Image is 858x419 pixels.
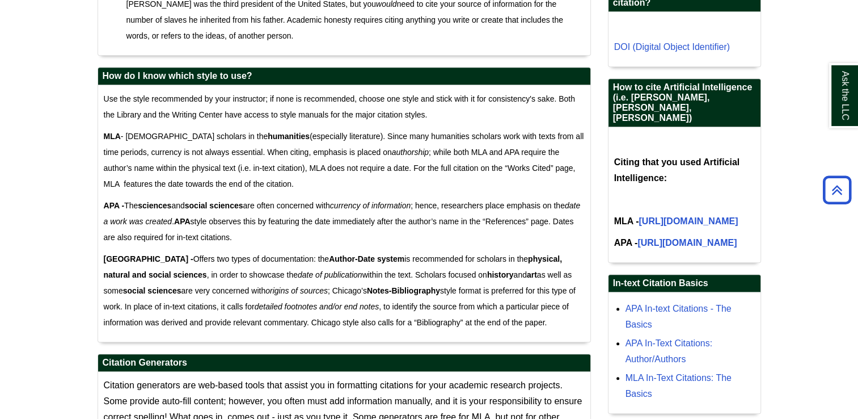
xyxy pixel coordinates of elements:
em: authorship [392,148,429,157]
b: APA - [614,238,737,248]
strong: history [487,270,514,279]
span: - [DEMOGRAPHIC_DATA] scholars in the (especially literature). Since many humanities scholars work... [104,132,584,188]
strong: Author-Date system [329,254,404,263]
strong: APA [174,217,191,226]
strong: APA - [104,201,125,210]
a: DOI (Digital Object Identifier) [614,42,730,52]
strong: [GEOGRAPHIC_DATA] - [104,254,193,263]
b: Citing that you used Artificial Intelligence: [614,157,740,183]
h2: How to cite Artificial Intelligence (i.e. [PERSON_NAME], [PERSON_NAME], [PERSON_NAME]) [608,79,760,127]
a: [URL][DOMAIN_NAME] [637,238,737,248]
h2: How do I know which style to use? [98,68,590,85]
strong: humanities [268,132,310,141]
em: origins of sources [265,286,328,295]
font: Use the style recommended by your instructor; if none is recommended, choose one style and stick ... [104,94,575,119]
em: date of publication [298,270,362,279]
strong: social sciences [185,201,243,210]
em: currency of information [330,201,411,210]
strong: social sciences [123,286,181,295]
span: The and are often concerned with ; hence, researchers place emphasis on the . style observes this... [104,201,581,242]
em: date a work was created [104,201,581,226]
h2: Citation Generators [98,354,590,372]
strong: Notes-Bibliography [367,286,440,295]
strong: physical, natural and social sciences [104,254,562,279]
a: APA In-text Citations - The Basics [625,304,732,329]
a: [URL][DOMAIN_NAME] [639,216,738,226]
h2: In-text Citation Basics [608,275,760,292]
span: Offers two types of documentation: the is recommended for scholars in the , in order to showcase ... [104,254,576,327]
a: Back to Top [819,182,855,198]
a: MLA In-Text Citations: The Basics [625,373,732,399]
strong: sciences [138,201,171,210]
strong: art [527,270,537,279]
a: APA In-Text Citations: Author/Authors [625,338,713,364]
strong: MLA [104,132,121,141]
b: MLA - [614,216,738,226]
em: detailed footnotes and/or end notes [255,302,379,311]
